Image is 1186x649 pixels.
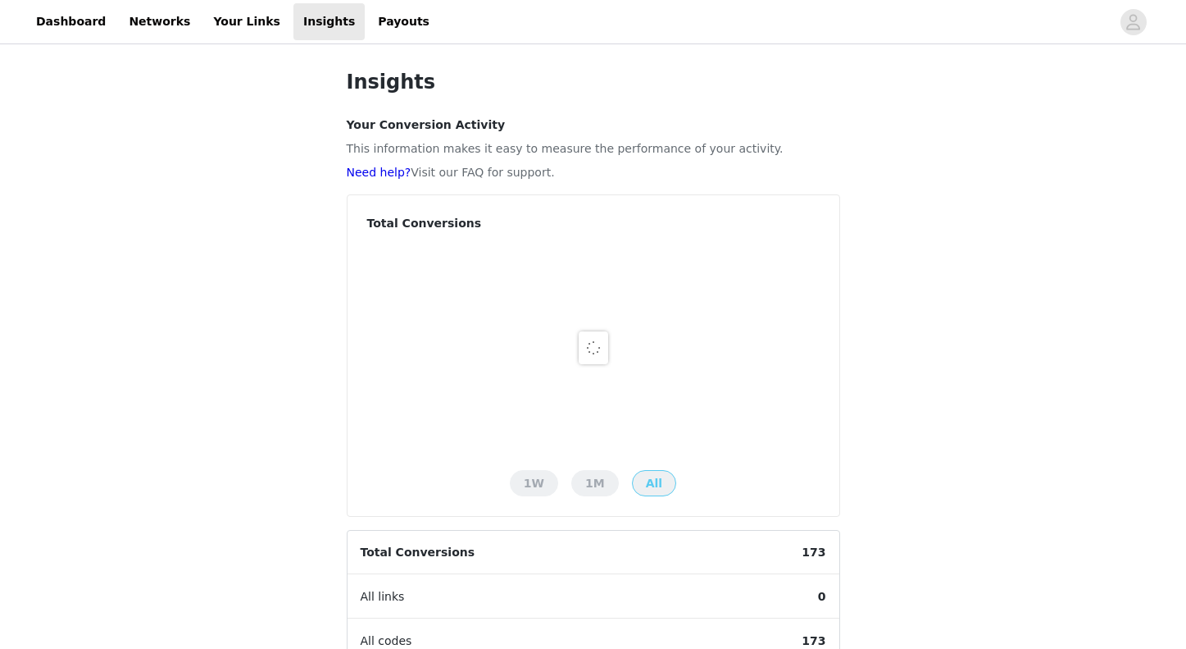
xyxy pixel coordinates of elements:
[368,3,439,40] a: Payouts
[347,140,840,158] p: This information makes it easy to measure the performance of your activity.
[347,164,840,181] p: Visit our FAQ for support.
[293,3,365,40] a: Insights
[203,3,290,40] a: Your Links
[119,3,200,40] a: Networks
[26,3,116,40] a: Dashboard
[347,166,411,179] a: Need help?
[1125,9,1141,35] div: avatar
[367,215,820,232] h4: Total Conversions
[347,117,840,134] h4: Your Conversion Activity
[805,575,839,619] span: 0
[571,470,619,496] button: 1M
[510,470,558,496] button: 1W
[348,531,488,574] span: Total Conversions
[347,67,840,97] h1: Insights
[632,470,676,496] button: All
[788,531,838,574] span: 173
[348,575,418,619] span: All links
